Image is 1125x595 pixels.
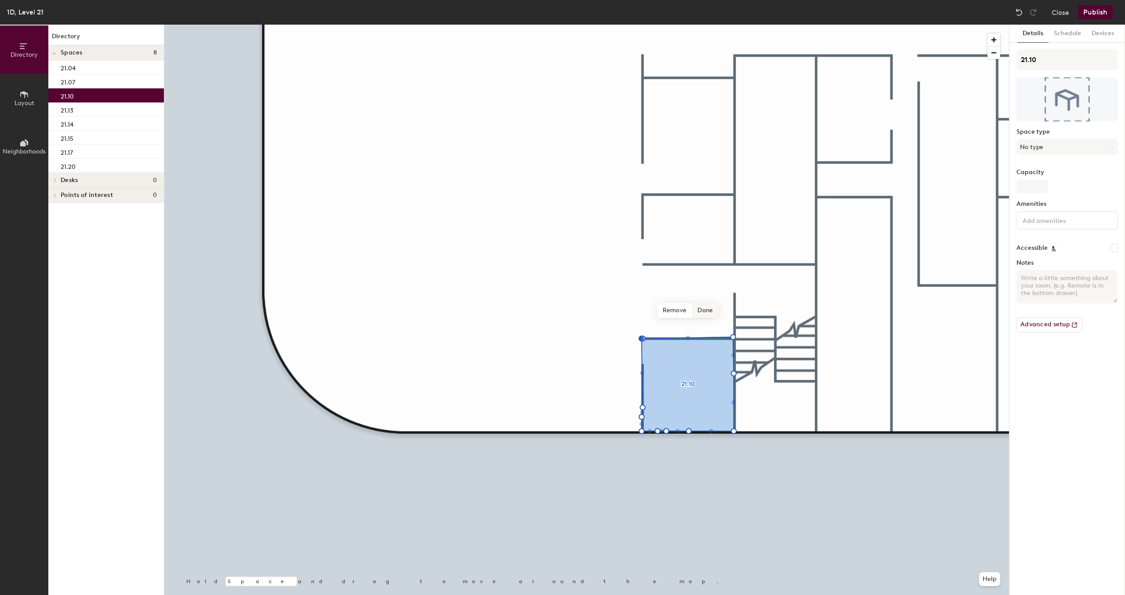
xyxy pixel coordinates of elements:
[1016,259,1118,266] label: Notes
[61,161,76,171] p: 21.20
[153,177,157,184] span: 0
[11,51,38,58] span: Directory
[48,32,164,45] h1: Directory
[7,7,44,18] div: 1D, Level 21
[1078,5,1113,19] button: Publish
[61,177,78,184] span: Desks
[153,49,157,56] span: 8
[1086,25,1119,43] button: Devices
[61,90,74,100] p: 21.10
[1015,8,1023,17] img: Undo
[1049,25,1086,43] button: Schedule
[1016,128,1118,135] label: Space type
[61,49,83,56] span: Spaces
[61,132,73,142] p: 21.15
[979,572,1000,586] button: Help
[3,148,46,155] span: Neighborhoods
[61,192,113,199] span: Points of interest
[1017,25,1049,43] button: Details
[61,118,73,128] p: 21.14
[1016,201,1118,208] label: Amenities
[153,192,157,199] span: 0
[1016,318,1083,332] button: Advanced setup
[61,104,73,114] p: 21.13
[1016,169,1118,176] label: Capacity
[1016,139,1118,155] button: No type
[1021,215,1100,225] input: Add amenities
[61,62,76,72] p: 21.04
[15,99,34,107] span: Layout
[1016,245,1048,252] label: Accessible
[61,146,73,157] p: 21.17
[1016,77,1118,121] img: The space named 21.10
[692,303,718,318] span: Done
[61,76,75,86] p: 21.07
[657,303,693,318] span: Remove
[1052,5,1069,19] button: Close
[1029,8,1038,17] img: Redo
